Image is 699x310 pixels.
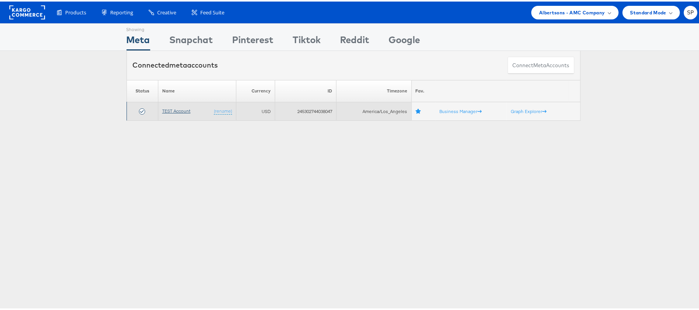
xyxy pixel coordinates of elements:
td: USD [236,101,275,119]
span: Creative [157,7,176,15]
th: Status [127,78,158,101]
a: (rename) [214,106,232,113]
th: ID [275,78,336,101]
span: meta [170,59,187,68]
span: Albertsons - AMC Company [539,7,605,15]
div: Pinterest [232,31,274,49]
div: Meta [127,31,150,49]
div: Snapchat [170,31,213,49]
th: Currency [236,78,275,101]
span: meta [534,60,546,68]
button: ConnectmetaAccounts [508,55,574,73]
a: Graph Explorer [511,107,546,113]
span: SP [687,9,694,14]
span: Feed Suite [200,7,224,15]
td: 245302744038047 [275,101,336,119]
a: TEST Account [162,106,191,112]
span: Products [65,7,86,15]
th: Name [158,78,236,101]
td: America/Los_Angeles [336,101,411,119]
div: Connected accounts [133,59,218,69]
span: Standard Mode [630,7,666,15]
div: Google [389,31,420,49]
div: Tiktok [293,31,321,49]
a: Business Manager [439,107,482,113]
div: Reddit [340,31,369,49]
th: Timezone [336,78,411,101]
span: Reporting [110,7,133,15]
div: Showing [127,22,150,31]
